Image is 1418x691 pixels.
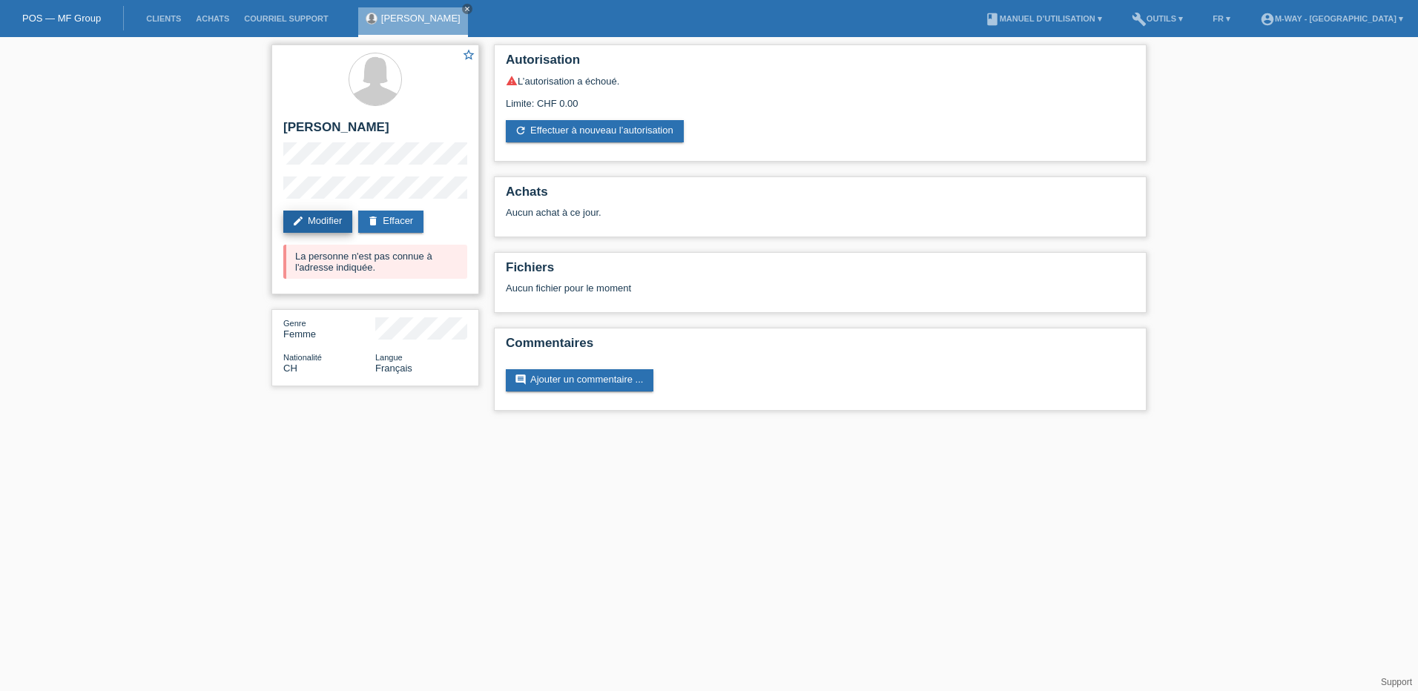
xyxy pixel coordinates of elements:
[283,317,375,340] div: Femme
[283,120,467,142] h2: [PERSON_NAME]
[292,215,304,227] i: edit
[283,211,352,233] a: editModifier
[375,353,403,362] span: Langue
[515,374,527,386] i: comment
[506,207,1135,229] div: Aucun achat à ce jour.
[506,53,1135,75] h2: Autorisation
[464,5,471,13] i: close
[506,87,1135,109] div: Limite: CHF 0.00
[1132,12,1147,27] i: build
[283,363,297,374] span: Suisse
[506,185,1135,207] h2: Achats
[977,14,1109,23] a: bookManuel d’utilisation ▾
[1205,14,1238,23] a: FR ▾
[283,245,467,279] div: La personne n'est pas connue à l'adresse indiquée.
[237,14,335,23] a: Courriel Support
[283,319,306,328] span: Genre
[515,125,527,136] i: refresh
[139,14,188,23] a: Clients
[1260,12,1275,27] i: account_circle
[375,363,412,374] span: Français
[506,369,653,391] a: commentAjouter un commentaire ...
[367,215,379,227] i: delete
[506,260,1135,282] h2: Fichiers
[506,75,1135,87] div: L’autorisation a échoué.
[188,14,237,23] a: Achats
[462,48,475,64] a: star_border
[1253,14,1411,23] a: account_circlem-way - [GEOGRAPHIC_DATA] ▾
[358,211,423,233] a: deleteEffacer
[462,4,472,14] a: close
[506,75,518,87] i: warning
[506,282,959,294] div: Aucun fichier pour le moment
[381,13,461,24] a: [PERSON_NAME]
[22,13,101,24] a: POS — MF Group
[462,48,475,62] i: star_border
[1124,14,1190,23] a: buildOutils ▾
[506,336,1135,358] h2: Commentaires
[283,353,322,362] span: Nationalité
[1381,677,1412,687] a: Support
[985,12,1000,27] i: book
[506,120,684,142] a: refreshEffectuer à nouveau l’autorisation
